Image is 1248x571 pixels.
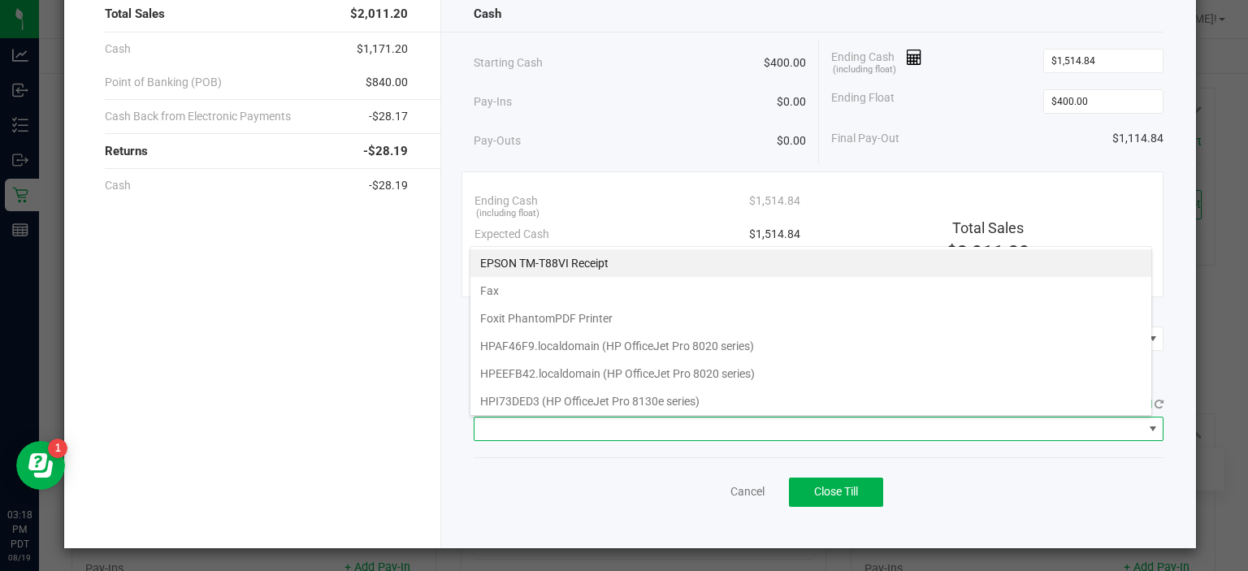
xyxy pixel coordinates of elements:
span: $2,011.20 [350,5,408,24]
span: Point of Banking (POB) [105,74,222,91]
span: Ending Cash [831,49,922,73]
span: $1,514.84 [749,226,800,243]
div: Returns [105,134,409,169]
span: $840.00 [366,74,408,91]
li: HPEEFB42.localdomain (HP OfficeJet Pro 8020 series) [470,360,1151,387]
span: -$28.17 [369,108,408,125]
iframe: Resource center [16,441,65,490]
span: Cash Back from Electronic Payments [105,108,291,125]
span: $0.00 [777,132,806,149]
span: QZ Status: [1054,398,1163,410]
span: Final Pay-Out [831,130,899,147]
li: HPAF46F9.localdomain (HP OfficeJet Pro 8020 series) [470,332,1151,360]
li: EPSON TM-T88VI Receipt [470,249,1151,277]
span: $1,514.84 [749,192,800,210]
span: -$28.19 [369,177,408,194]
span: Close Till [814,485,858,498]
span: (including float) [476,207,539,221]
span: Cash [105,41,131,58]
span: Cash [105,177,131,194]
span: $2,011.20 [947,242,1029,262]
span: Pay-Ins [474,93,512,110]
li: Fax [470,277,1151,305]
button: Close Till [789,478,883,507]
li: Foxit PhantomPDF Printer [470,305,1151,332]
a: Cancel [730,483,765,500]
span: $400.00 [764,54,806,71]
span: $1,114.84 [1112,130,1163,147]
li: HPI73DED3 (HP OfficeJet Pro 8130e series) [470,387,1151,415]
span: Expected Cash [474,226,549,243]
iframe: Resource center unread badge [48,439,67,458]
span: -$28.19 [363,142,408,161]
span: Total Sales [952,219,1024,236]
span: $1,171.20 [357,41,408,58]
span: Cash [474,5,501,24]
span: (including float) [833,63,896,77]
span: Starting Cash [474,54,543,71]
span: Ending Cash [474,192,538,210]
span: Pay-Outs [474,132,521,149]
span: Connected [1103,398,1152,410]
span: Ending Float [831,89,895,114]
span: Total Sales [105,5,165,24]
span: $0.00 [777,93,806,110]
